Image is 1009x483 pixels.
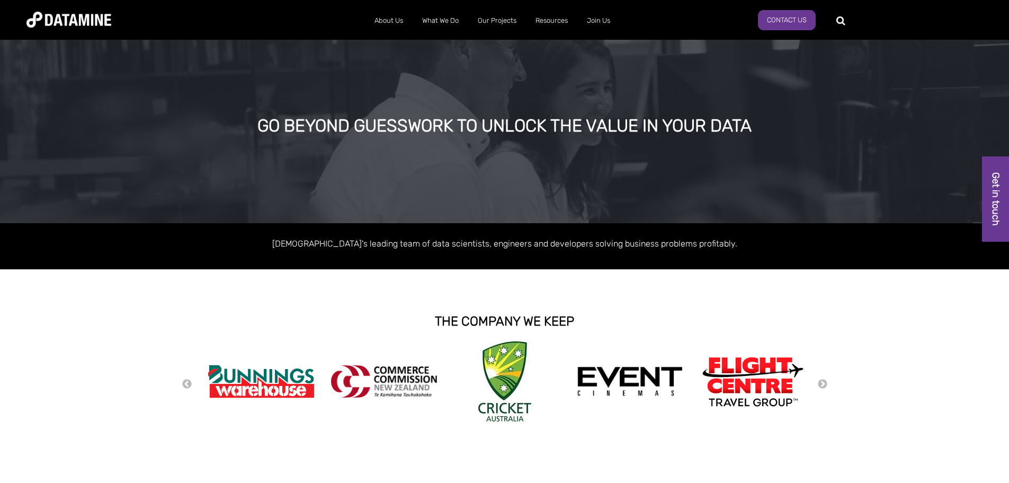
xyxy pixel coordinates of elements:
img: Datamine [26,12,111,28]
button: Next [817,379,828,390]
img: commercecommission [331,365,437,398]
a: Contact Us [758,10,816,30]
a: Get in touch [982,156,1009,242]
a: Join Us [577,7,620,34]
a: About Us [365,7,413,34]
p: [DEMOGRAPHIC_DATA]'s leading team of data scientists, engineers and developers solving business p... [203,236,807,251]
img: Cricket Australia [478,341,531,421]
img: event cinemas [577,366,683,397]
a: Resources [526,7,577,34]
img: Bunnings Warehouse [208,362,314,401]
a: Our Projects [468,7,526,34]
button: Previous [182,379,192,390]
img: Flight Centre [700,354,806,409]
strong: THE COMPANY WE KEEP [435,314,574,329]
a: What We Do [413,7,468,34]
div: GO BEYOND GUESSWORK TO UNLOCK THE VALUE IN YOUR DATA [114,117,895,136]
